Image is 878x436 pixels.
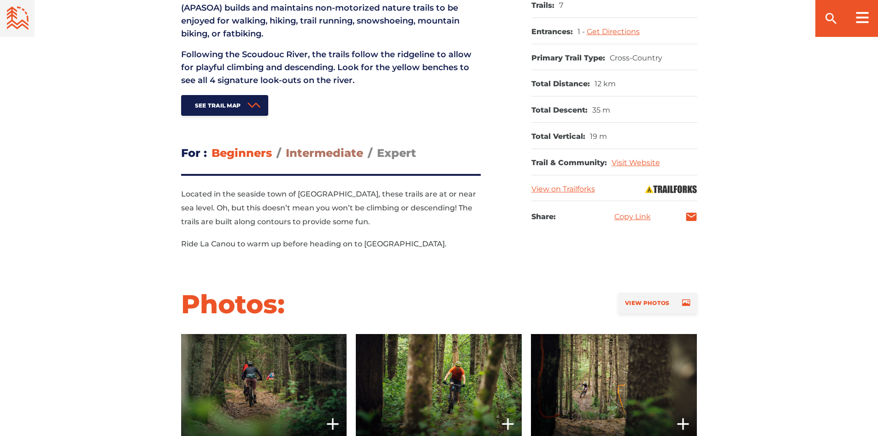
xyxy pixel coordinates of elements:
[559,1,563,11] dd: 7
[531,185,595,193] a: View on Trailforks
[181,288,285,320] h2: Photos:
[195,102,241,109] span: See Trail Map
[531,210,556,223] h3: Share:
[212,146,272,160] span: Beginners
[577,27,587,36] span: 1
[531,106,588,115] dt: Total Descent:
[181,187,481,229] p: Located in the seaside town of [GEOGRAPHIC_DATA], these trails are at or near sea level. Oh, but ...
[587,27,640,36] a: Get Directions
[531,79,590,89] dt: Total Distance:
[612,158,660,167] a: Visit Website
[592,106,610,115] dd: 35 m
[181,95,269,116] a: See Trail Map
[377,146,416,160] span: Expert
[286,146,363,160] span: Intermediate
[674,415,692,433] ion-icon: add
[625,299,669,306] span: View Photos
[531,132,585,142] dt: Total Vertical:
[610,54,662,63] dd: Cross-Country
[618,293,697,313] a: View Photos
[614,213,651,221] a: Copy Link
[531,1,554,11] dt: Trails:
[590,132,607,142] dd: 19 m
[181,48,481,87] p: Following the Scoudouc River, the trails follow the ridgeline to allow for playful climbing and d...
[181,143,207,163] h3: For
[181,237,481,251] p: Ride La Canou to warm up before heading on to [GEOGRAPHIC_DATA].
[531,158,607,168] dt: Trail & Community:
[531,54,605,63] dt: Primary Trail Type:
[499,415,517,433] ion-icon: add
[644,185,697,194] img: Trailforks
[324,415,342,433] ion-icon: add
[531,27,573,37] dt: Entrances:
[595,79,616,89] dd: 12 km
[824,11,838,26] ion-icon: search
[685,211,697,223] a: mail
